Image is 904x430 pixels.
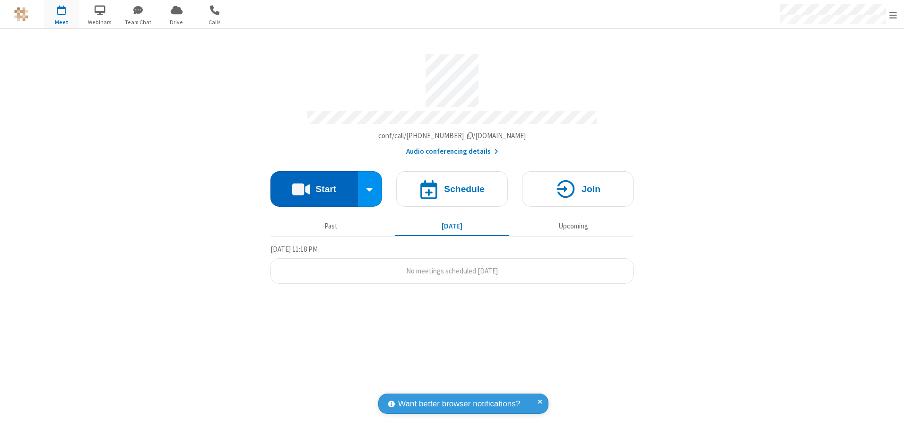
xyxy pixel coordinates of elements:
span: Calls [197,18,233,26]
span: No meetings scheduled [DATE] [406,266,498,275]
span: Copy my meeting room link [378,131,526,140]
h4: Join [582,184,600,193]
h4: Start [315,184,336,193]
div: Start conference options [358,171,382,207]
button: Past [274,217,388,235]
span: Webinars [82,18,118,26]
span: [DATE] 11:18 PM [270,245,318,254]
button: [DATE] [395,217,509,235]
section: Account details [270,47,634,157]
span: Want better browser notifications? [398,398,520,410]
button: Schedule [396,171,508,207]
button: Audio conferencing details [406,146,498,157]
img: QA Selenium DO NOT DELETE OR CHANGE [14,7,28,21]
button: Start [270,171,358,207]
span: Drive [159,18,194,26]
button: Copy my meeting room linkCopy my meeting room link [378,131,526,141]
span: Team Chat [121,18,156,26]
button: Join [522,171,634,207]
section: Today's Meetings [270,244,634,284]
span: Meet [44,18,79,26]
h4: Schedule [444,184,485,193]
button: Upcoming [516,217,630,235]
